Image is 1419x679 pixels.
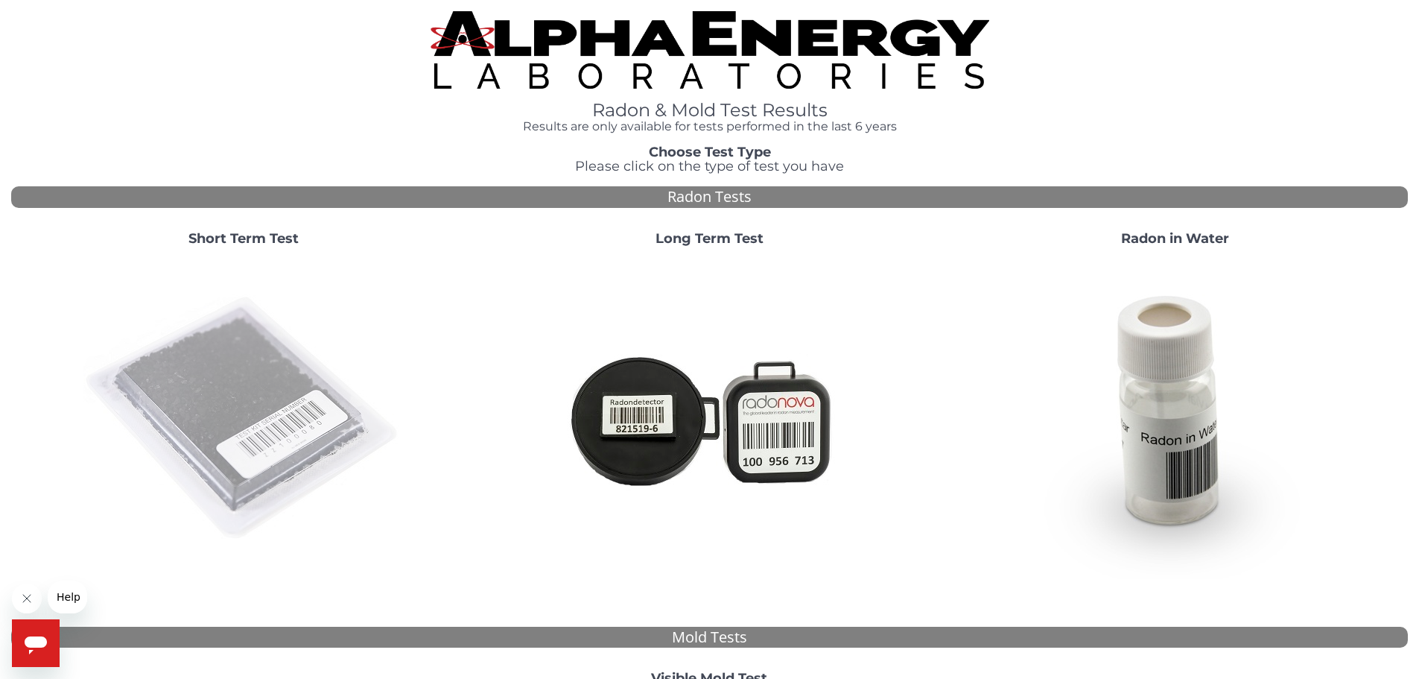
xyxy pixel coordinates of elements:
strong: Short Term Test [188,230,299,247]
img: RadoninWater.jpg [1015,259,1335,579]
img: TightCrop.jpg [431,11,989,89]
h1: Radon & Mold Test Results [431,101,989,120]
div: Mold Tests [11,627,1408,648]
img: Radtrak2vsRadtrak3.jpg [549,259,869,579]
iframe: Close message [12,584,42,613]
div: Radon Tests [11,186,1408,208]
iframe: Button to launch messaging window [12,619,60,667]
span: Please click on the type of test you have [575,158,844,174]
strong: Long Term Test [655,230,764,247]
iframe: Message from company [48,581,87,613]
strong: Radon in Water [1121,230,1229,247]
strong: Choose Test Type [649,144,771,160]
img: ShortTerm.jpg [83,259,404,579]
h4: Results are only available for tests performed in the last 6 years [431,120,989,133]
